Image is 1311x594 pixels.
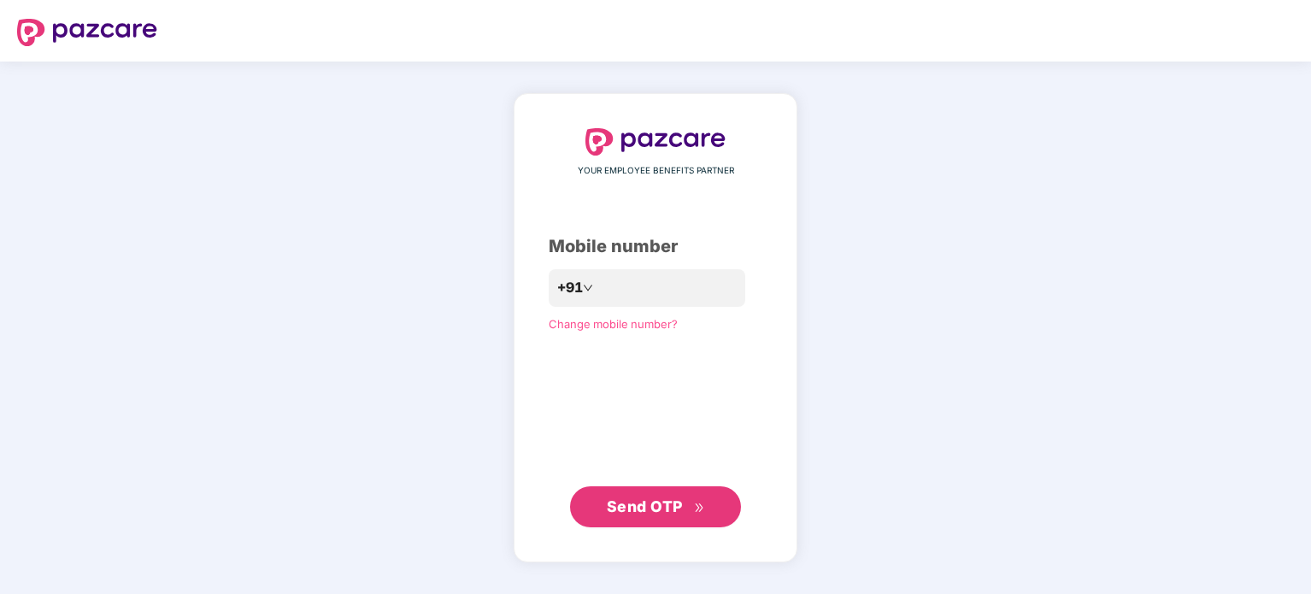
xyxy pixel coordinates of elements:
[583,283,593,293] span: down
[549,317,678,331] a: Change mobile number?
[557,277,583,298] span: +91
[578,164,734,178] span: YOUR EMPLOYEE BENEFITS PARTNER
[17,19,157,46] img: logo
[694,503,705,514] span: double-right
[607,497,683,515] span: Send OTP
[585,128,726,156] img: logo
[549,233,762,260] div: Mobile number
[570,486,741,527] button: Send OTPdouble-right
